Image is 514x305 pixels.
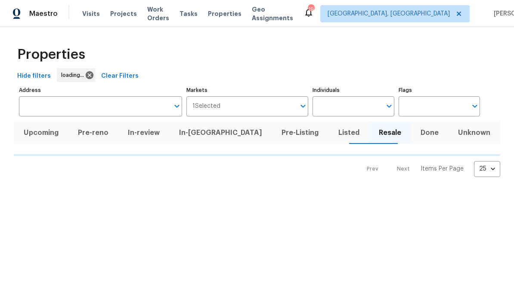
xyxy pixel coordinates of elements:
span: Done [416,127,443,139]
span: Geo Assignments [252,5,293,22]
span: In-review [123,127,164,139]
button: Open [297,100,309,112]
button: Open [171,100,183,112]
span: Tasks [180,11,198,17]
span: loading... [61,71,87,79]
span: Listed [334,127,364,139]
span: In-[GEOGRAPHIC_DATA] [175,127,267,139]
button: Open [383,100,395,112]
span: Clear Filters [101,71,139,82]
label: Markets [186,88,309,93]
span: [GEOGRAPHIC_DATA], [GEOGRAPHIC_DATA] [328,9,450,18]
div: loading... [57,68,95,82]
label: Individuals [313,88,394,93]
span: Properties [208,9,242,18]
span: 1 Selected [192,103,220,110]
button: Open [469,100,481,112]
span: Upcoming [19,127,63,139]
span: Properties [17,50,85,59]
span: Work Orders [147,5,169,22]
span: Pre-Listing [277,127,323,139]
span: Pre-reno [73,127,113,139]
button: Hide filters [14,68,54,84]
span: Projects [110,9,137,18]
span: Resale [374,127,406,139]
label: Flags [399,88,480,93]
p: Items Per Page [421,165,464,173]
div: 19 [308,5,314,14]
button: Clear Filters [98,68,142,84]
span: Unknown [454,127,495,139]
span: Visits [82,9,100,18]
span: Hide filters [17,71,51,82]
div: 25 [474,158,500,180]
span: Maestro [29,9,58,18]
nav: Pagination Navigation [359,161,500,177]
label: Address [19,88,182,93]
